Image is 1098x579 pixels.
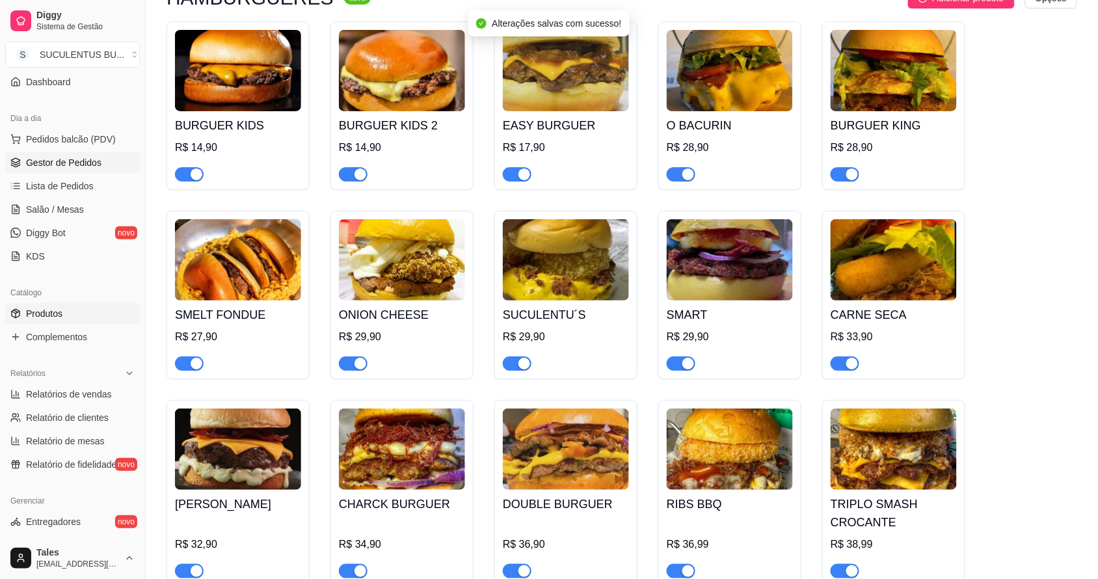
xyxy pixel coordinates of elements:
[5,535,140,556] a: Nota Fiscal (NFC-e)
[831,140,957,155] div: R$ 28,90
[339,409,465,490] img: product-image
[26,458,116,471] span: Relatório de fidelidade
[667,409,793,490] img: product-image
[339,140,465,155] div: R$ 14,90
[5,407,140,428] a: Relatório de clientes
[10,368,46,379] span: Relatórios
[503,495,629,513] h4: DOUBLE BURGUER
[339,537,465,552] div: R$ 34,90
[667,306,793,324] h4: SMART
[339,329,465,345] div: R$ 29,90
[175,495,301,513] h4: [PERSON_NAME]
[5,303,140,324] a: Produtos
[26,411,109,424] span: Relatório de clientes
[5,431,140,451] a: Relatório de mesas
[5,5,140,36] a: DiggySistema de Gestão
[5,246,140,267] a: KDS
[831,219,957,301] img: product-image
[175,329,301,345] div: R$ 27,90
[492,18,621,29] span: Alterações salvas com sucesso!
[175,30,301,111] img: product-image
[667,30,793,111] img: product-image
[16,48,29,61] span: S
[5,199,140,220] a: Salão / Mesas
[667,219,793,301] img: product-image
[36,10,135,21] span: Diggy
[503,329,629,345] div: R$ 29,90
[26,330,87,343] span: Complementos
[26,156,101,169] span: Gestor de Pedidos
[831,116,957,135] h4: BURGUER KING
[36,547,119,559] span: Tales
[175,537,301,552] div: R$ 32,90
[26,226,66,239] span: Diggy Bot
[831,306,957,324] h4: CARNE SECA
[503,140,629,155] div: R$ 17,90
[26,203,84,216] span: Salão / Mesas
[503,537,629,552] div: R$ 36,90
[5,327,140,347] a: Complementos
[667,140,793,155] div: R$ 28,90
[339,30,465,111] img: product-image
[5,454,140,475] a: Relatório de fidelidadenovo
[5,511,140,532] a: Entregadoresnovo
[503,306,629,324] h4: SUCULENTU´S
[831,30,957,111] img: product-image
[26,75,71,88] span: Dashboard
[26,133,116,146] span: Pedidos balcão (PDV)
[5,491,140,511] div: Gerenciar
[503,116,629,135] h4: EASY BURGUER
[26,388,112,401] span: Relatórios de vendas
[26,180,94,193] span: Lista de Pedidos
[26,435,105,448] span: Relatório de mesas
[5,543,140,574] button: Tales[EMAIL_ADDRESS][DOMAIN_NAME]
[339,116,465,135] h4: BURGUER KIDS 2
[5,176,140,196] a: Lista de Pedidos
[5,129,140,150] button: Pedidos balcão (PDV)
[5,72,140,92] a: Dashboard
[503,219,629,301] img: product-image
[175,219,301,301] img: product-image
[339,306,465,324] h4: ONION CHEESE
[667,329,793,345] div: R$ 29,90
[831,537,957,552] div: R$ 38,99
[5,384,140,405] a: Relatórios de vendas
[667,116,793,135] h4: O BACURIN
[175,116,301,135] h4: BURGUER KIDS
[5,42,140,68] button: Select a team
[831,329,957,345] div: R$ 33,90
[26,515,81,528] span: Entregadores
[26,250,45,263] span: KDS
[831,409,957,490] img: product-image
[175,306,301,324] h4: SMELT FONDUE
[5,282,140,303] div: Catálogo
[339,495,465,513] h4: CHARCK BURGUER
[476,18,487,29] span: check-circle
[339,219,465,301] img: product-image
[667,537,793,552] div: R$ 36,99
[5,222,140,243] a: Diggy Botnovo
[175,409,301,490] img: product-image
[5,152,140,173] a: Gestor de Pedidos
[26,307,62,320] span: Produtos
[503,409,629,490] img: product-image
[36,559,119,569] span: [EMAIL_ADDRESS][DOMAIN_NAME]
[667,495,793,513] h4: RIBS BBQ
[175,140,301,155] div: R$ 14,90
[40,48,124,61] div: SUCULENTUS BU ...
[503,30,629,111] img: product-image
[831,495,957,532] h4: TRIPLO SMASH CROCANTE
[5,108,140,129] div: Dia a dia
[36,21,135,32] span: Sistema de Gestão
